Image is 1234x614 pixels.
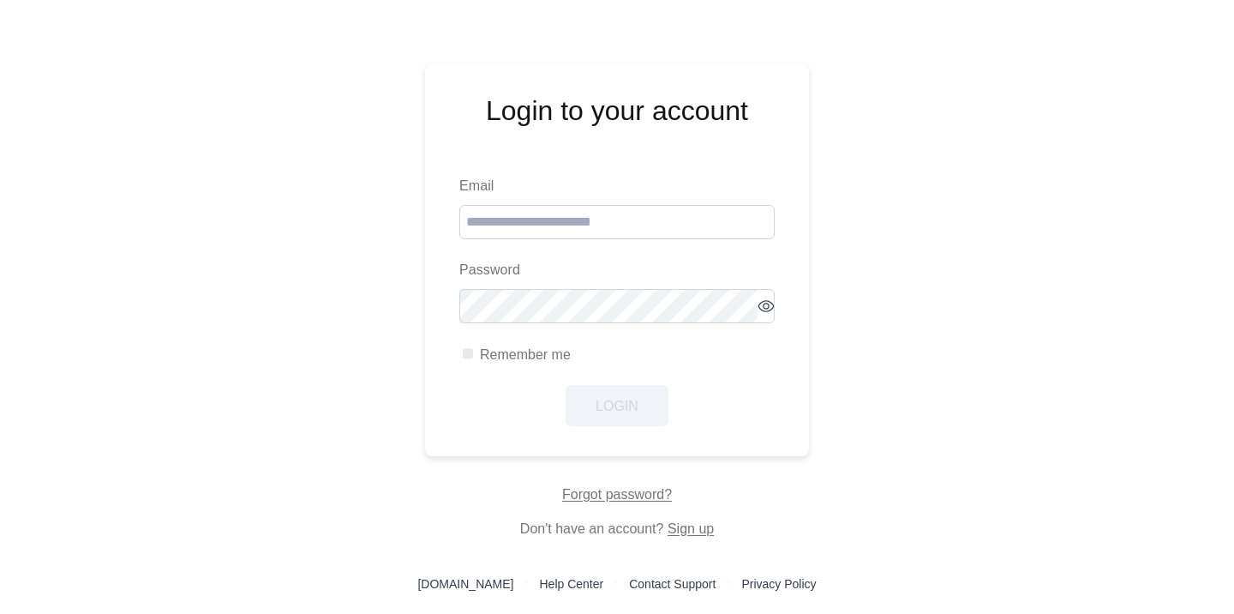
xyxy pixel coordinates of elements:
[668,521,714,536] a: Sign up
[459,93,775,128] div: Login to your account
[417,574,513,594] span: [DOMAIN_NAME]
[540,573,604,593] a: Help Center
[480,345,571,365] span: Remember me
[417,573,513,593] a: [DOMAIN_NAME]
[562,485,672,505] span: Forgot password?
[540,574,604,594] span: Help Center
[562,491,672,500] a: Forgot password?
[459,176,771,196] div: Email
[741,574,816,594] span: Privacy Policy
[629,573,716,593] a: Contact Support
[520,519,714,539] span: Don't have an account?
[629,574,716,594] span: Contact Support
[459,260,771,280] div: Password
[741,573,816,593] a: Privacy Policy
